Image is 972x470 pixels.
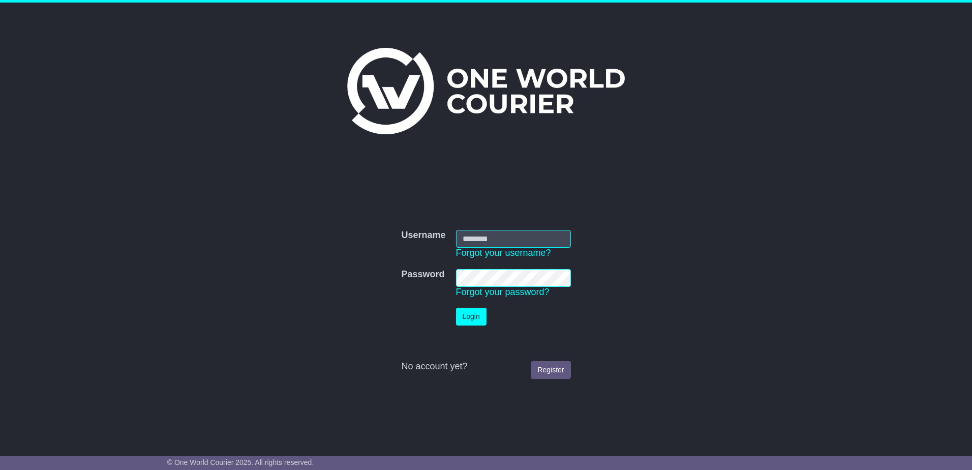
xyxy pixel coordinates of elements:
a: Forgot your username? [456,248,551,258]
button: Login [456,308,487,326]
span: © One World Courier 2025. All rights reserved. [167,458,314,466]
label: Password [401,269,444,280]
div: No account yet? [401,361,570,372]
label: Username [401,230,445,241]
a: Forgot your password? [456,287,550,297]
img: One World [347,48,625,134]
a: Register [531,361,570,379]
